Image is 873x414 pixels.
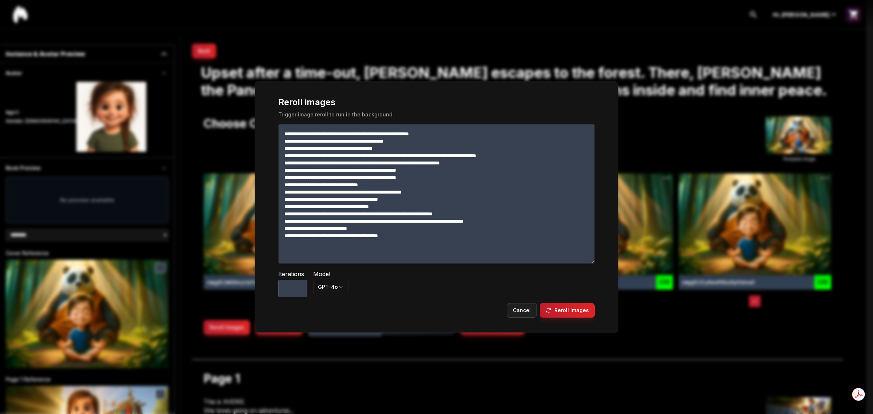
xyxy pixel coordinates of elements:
label: Model [313,270,348,278]
h2: Reroll images [278,96,595,108]
label: Iterations [278,270,307,278]
button: Reroll Images [540,303,595,318]
p: Trigger image reroll to run in the background. [278,111,595,118]
span: Reroll Images [554,307,589,314]
button: Cancel [507,303,537,318]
